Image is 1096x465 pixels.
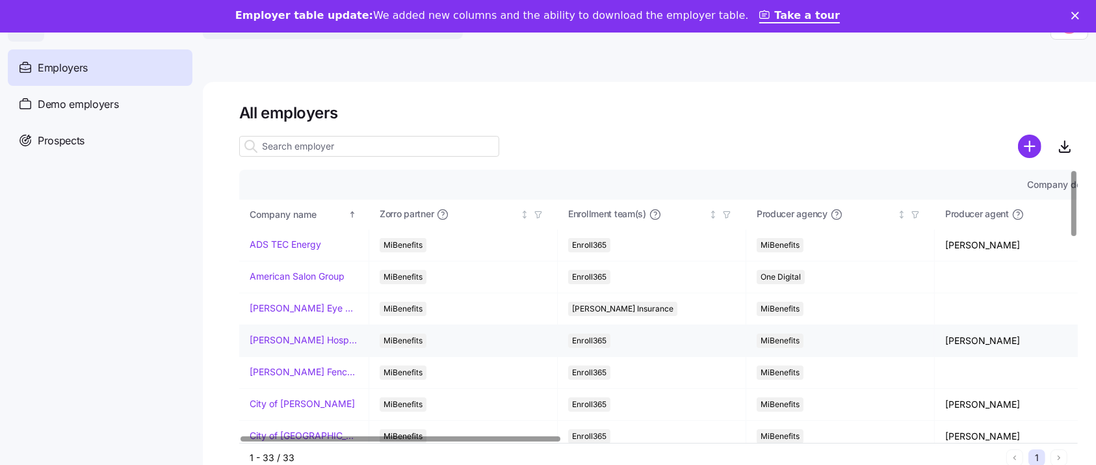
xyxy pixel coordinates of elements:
[1071,12,1084,20] div: Close
[759,9,841,23] a: Take a tour
[384,270,423,284] span: MiBenefits
[384,429,423,444] span: MiBenefits
[572,429,607,444] span: Enroll365
[761,429,800,444] span: MiBenefits
[520,210,529,219] div: Not sorted
[38,133,85,149] span: Prospects
[38,60,88,76] span: Employers
[250,270,345,283] a: American Salon Group
[250,238,321,251] a: ADS TEC Energy
[250,302,358,315] a: [PERSON_NAME] Eye Associates
[761,302,800,316] span: MiBenefits
[8,86,192,122] a: Demo employers
[235,9,749,22] div: We added new columns and the ability to download the employer table.
[761,334,800,348] span: MiBenefits
[761,365,800,380] span: MiBenefits
[8,122,192,159] a: Prospects
[369,200,558,230] th: Zorro partnerNot sorted
[250,334,358,347] a: [PERSON_NAME] Hospitality
[761,397,800,412] span: MiBenefits
[348,210,357,219] div: Sorted ascending
[761,238,800,252] span: MiBenefits
[8,49,192,86] a: Employers
[572,365,607,380] span: Enroll365
[757,207,828,220] span: Producer agency
[572,334,607,348] span: Enroll365
[250,397,355,410] a: City of [PERSON_NAME]
[384,397,423,412] span: MiBenefits
[1018,135,1041,158] svg: add icon
[709,210,718,219] div: Not sorted
[250,429,358,442] a: City of [GEOGRAPHIC_DATA]
[384,302,423,316] span: MiBenefits
[384,238,423,252] span: MiBenefits
[235,9,373,21] b: Employer table update:
[572,238,607,252] span: Enroll365
[384,365,423,380] span: MiBenefits
[568,207,646,220] span: Enrollment team(s)
[572,270,607,284] span: Enroll365
[250,451,1001,464] div: 1 - 33 / 33
[572,397,607,412] span: Enroll365
[250,207,346,222] div: Company name
[239,136,499,157] input: Search employer
[239,200,369,230] th: Company nameSorted ascending
[945,207,1009,220] span: Producer agent
[239,103,1078,123] h1: All employers
[558,200,746,230] th: Enrollment team(s)Not sorted
[761,270,801,284] span: One Digital
[746,200,935,230] th: Producer agencyNot sorted
[897,210,906,219] div: Not sorted
[380,207,434,220] span: Zorro partner
[38,96,119,113] span: Demo employers
[384,334,423,348] span: MiBenefits
[250,365,358,379] a: [PERSON_NAME] Fence Company
[572,302,673,316] span: [PERSON_NAME] Insurance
